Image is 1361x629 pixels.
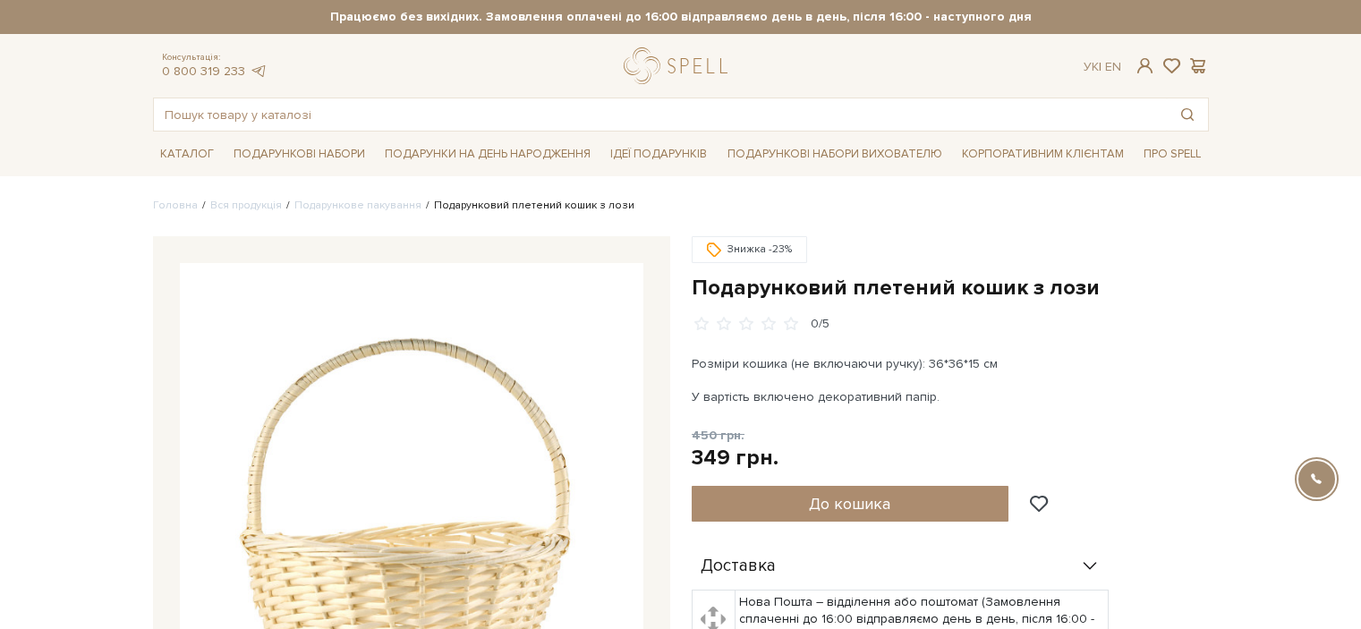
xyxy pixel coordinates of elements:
[378,140,598,168] a: Подарунки на День народження
[692,387,1111,406] p: У вартість включено декоративний папір.
[1167,98,1208,131] button: Пошук товару у каталозі
[701,558,776,574] span: Доставка
[603,140,714,168] a: Ідеї подарунків
[154,98,1167,131] input: Пошук товару у каталозі
[210,199,282,212] a: Вся продукція
[162,64,245,79] a: 0 800 319 233
[624,47,736,84] a: logo
[692,444,778,472] div: 349 грн.
[226,140,372,168] a: Подарункові набори
[692,236,807,263] div: Знижка -23%
[153,199,198,212] a: Головна
[162,52,268,64] span: Консультація:
[250,64,268,79] a: telegram
[294,199,421,212] a: Подарункове пакування
[809,494,890,514] span: До кошика
[1084,59,1121,75] div: Ук
[1136,140,1208,168] a: Про Spell
[153,9,1209,25] strong: Працюємо без вихідних. Замовлення оплачені до 16:00 відправляємо день в день, після 16:00 - насту...
[421,198,634,214] li: Подарунковий плетений кошик з лози
[720,139,949,169] a: Подарункові набори вихователю
[811,316,829,333] div: 0/5
[1099,59,1102,74] span: |
[153,140,221,168] a: Каталог
[692,486,1009,522] button: До кошика
[955,139,1131,169] a: Корпоративним клієнтам
[1105,59,1121,74] a: En
[692,428,744,443] span: 450 грн.
[692,274,1209,302] h1: Подарунковий плетений кошик з лози
[692,354,1111,373] p: Розміри кошика (не включаючи ручку): 36*36*15 см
